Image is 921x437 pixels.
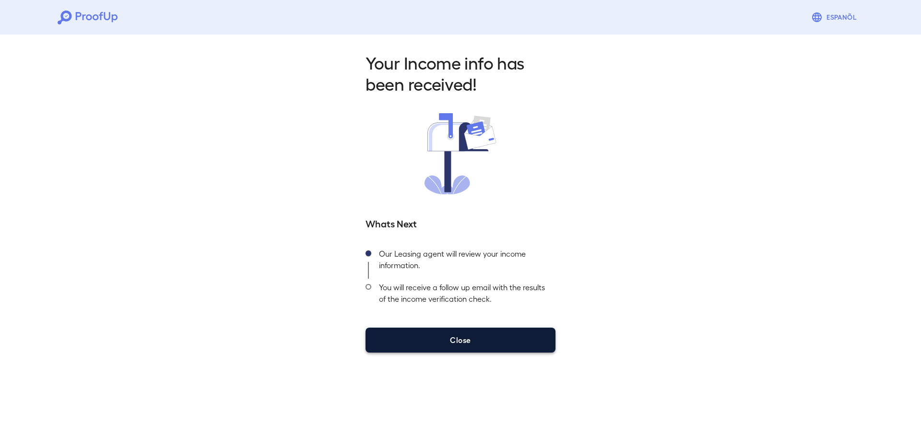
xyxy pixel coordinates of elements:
div: Our Leasing agent will review your income information. [371,245,555,279]
h2: Your Income info has been received! [366,52,555,94]
button: Espanõl [807,8,863,27]
img: received.svg [425,113,496,194]
div: You will receive a follow up email with the results of the income verification check. [371,279,555,312]
button: Close [366,328,555,353]
h5: Whats Next [366,216,555,230]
